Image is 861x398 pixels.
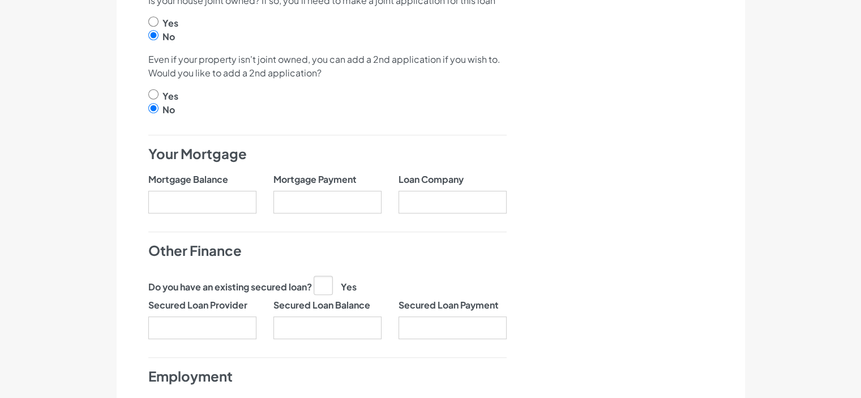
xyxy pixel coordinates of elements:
[148,241,507,260] h4: Other Finance
[148,173,228,186] label: Mortgage Balance
[148,367,507,386] h4: Employment
[399,173,464,186] label: Loan Company
[148,53,507,80] p: Even if your property isn't joint owned, you can add a 2nd application if you wish to. Would you ...
[399,298,499,312] label: Secured Loan Payment
[314,276,357,294] label: Yes
[273,298,370,312] label: Secured Loan Balance
[148,144,507,164] h4: Your Mortgage
[273,173,357,186] label: Mortgage Payment
[162,30,175,44] label: No
[162,89,178,103] label: Yes
[162,103,175,117] label: No
[148,280,312,294] label: Do you have an existing secured loan?
[148,298,247,312] label: Secured Loan Provider
[162,16,178,30] label: Yes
